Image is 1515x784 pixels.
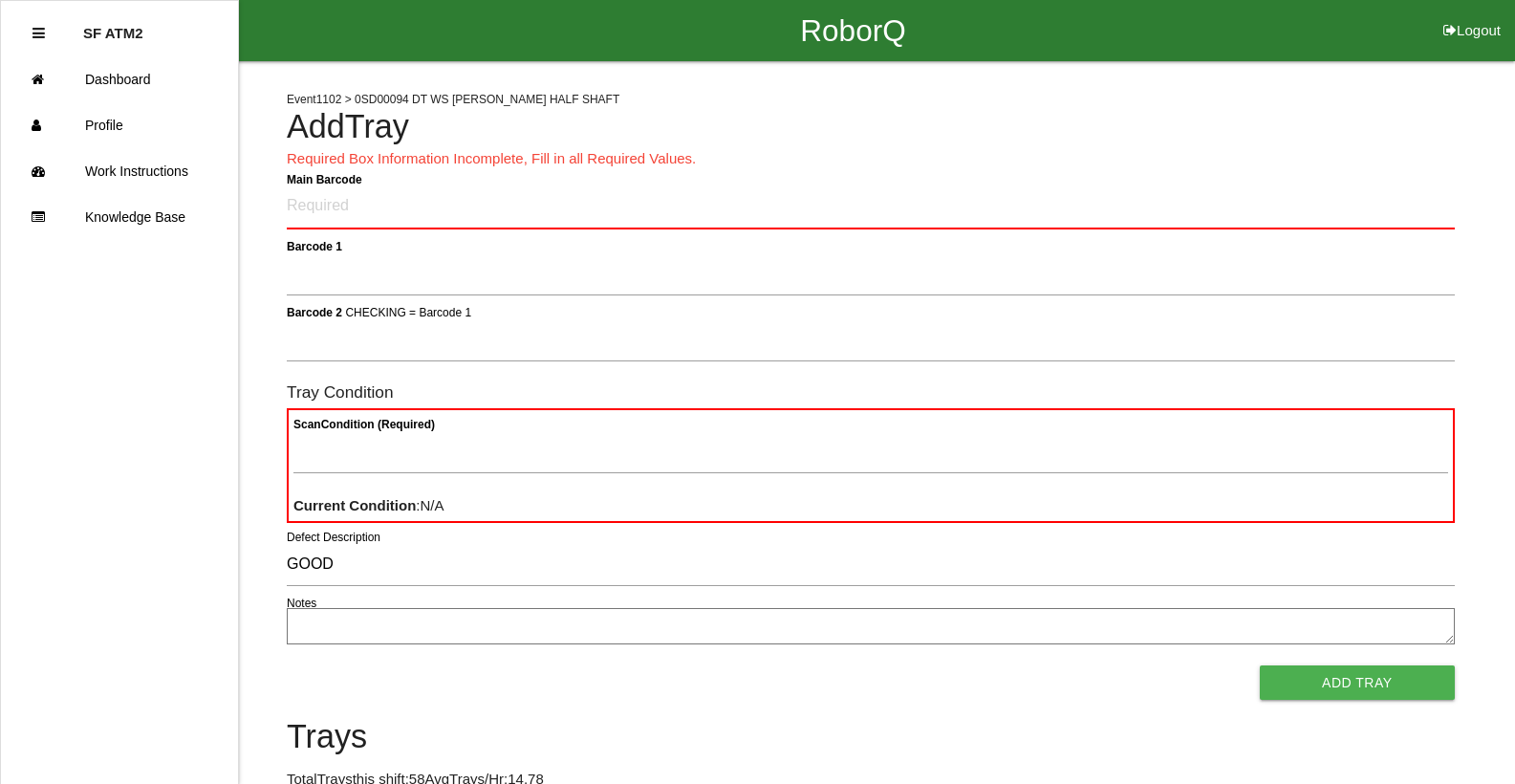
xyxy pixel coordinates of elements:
span: : N/A [293,497,444,513]
label: Defect Description [287,529,380,546]
h4: Trays [287,719,1455,755]
a: Work Instructions [1,148,238,194]
p: Required Box Information Incomplete, Fill in all Required Values. [287,148,1455,170]
label: Notes [287,595,316,612]
span: Event 1102 > 0SD00094 DT WS [PERSON_NAME] HALF SHAFT [287,93,619,106]
b: Main Barcode [287,172,362,185]
h6: Tray Condition [287,383,1455,402]
h4: Add Tray [287,109,1455,145]
p: SF ATM2 [83,11,143,41]
a: Profile [1,102,238,148]
b: Barcode 1 [287,239,342,252]
a: Knowledge Base [1,194,238,240]
span: CHECKING = Barcode 1 [345,305,471,318]
a: Dashboard [1,56,238,102]
button: Add Tray [1260,665,1455,700]
div: Close [32,11,45,56]
input: Required [287,185,1455,229]
b: Current Condition [293,497,416,513]
b: Scan Condition (Required) [293,417,435,430]
b: Barcode 2 [287,305,342,318]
